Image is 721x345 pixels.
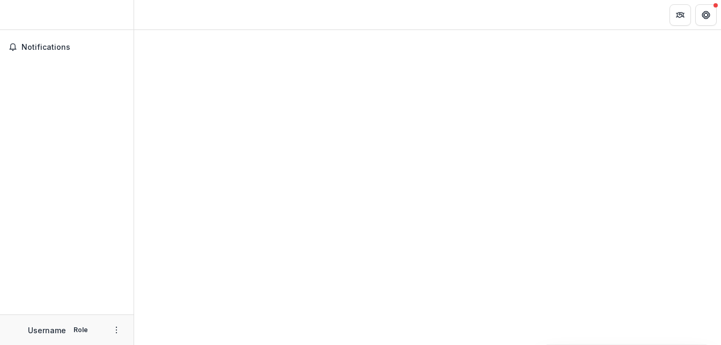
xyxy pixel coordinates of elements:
span: Notifications [21,43,125,52]
p: Role [70,325,91,335]
p: Username [28,325,66,336]
button: More [110,324,123,336]
button: Partners [669,4,691,26]
button: Notifications [4,39,129,56]
button: Get Help [695,4,717,26]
